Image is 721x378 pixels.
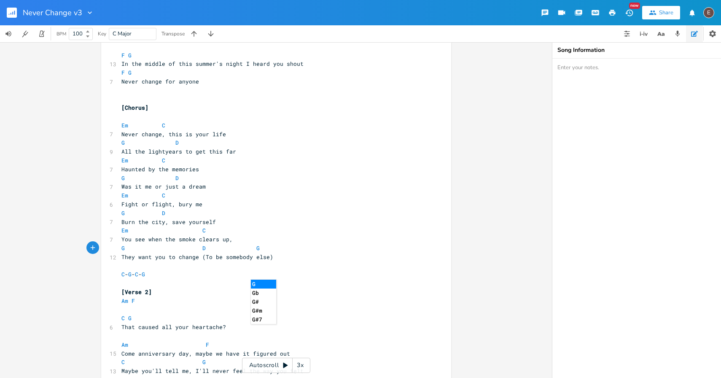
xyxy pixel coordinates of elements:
[121,78,199,85] span: Never change for anyone
[121,69,125,76] span: F
[128,314,132,322] span: G
[121,200,202,208] span: Fight or flight, bury me
[703,3,714,22] button: E
[162,192,165,199] span: C
[121,288,152,296] span: [Verse 2]
[121,130,226,138] span: Never change, this is your life
[98,31,106,36] div: Key
[121,253,273,261] span: They want you to change (To be somebody else)
[629,3,640,9] div: New
[251,289,276,297] li: Gb
[121,297,128,305] span: Am
[251,306,276,315] li: G#m
[121,51,125,59] span: F
[703,7,714,18] div: edward
[121,244,125,252] span: G
[242,358,310,373] div: Autoscroll
[557,47,716,53] div: Song Information
[128,51,132,59] span: G
[121,367,304,375] span: Maybe you'll tell me, I'll never feel the way you felt
[121,227,128,234] span: Em
[121,218,216,226] span: Burn the city, save yourself
[128,270,132,278] span: G
[135,270,138,278] span: C
[121,270,125,278] span: C
[121,192,128,199] span: Em
[121,60,304,67] span: In the middle of this summer's night I heard you shout
[642,6,680,19] button: Share
[202,244,206,252] span: D
[121,174,125,182] span: G
[161,31,185,36] div: Transpose
[56,32,66,36] div: BPM
[121,235,233,243] span: You see when the smoke clears up,
[175,174,179,182] span: D
[128,69,132,76] span: G
[121,350,290,357] span: Come anniversary day, maybe we have it figured out
[251,315,276,324] li: G#7
[121,270,148,278] span: - - -
[113,30,132,38] span: C Major
[121,183,206,190] span: Was it me or just a dream
[121,314,125,322] span: C
[202,358,206,366] span: G
[121,165,199,173] span: Haunted by the memories
[251,297,276,306] li: G#
[206,341,209,348] span: F
[132,297,135,305] span: F
[175,139,179,146] span: D
[293,358,308,373] div: 3x
[121,148,236,155] span: All the lightyears to get this far
[162,209,165,217] span: D
[162,157,165,164] span: C
[121,323,226,331] span: That caused all your heartache?
[251,280,276,289] li: G
[121,121,128,129] span: Em
[202,227,206,234] span: C
[121,358,125,366] span: C
[142,270,145,278] span: G
[659,9,673,16] div: Share
[121,104,148,111] span: [Chorus]
[121,157,128,164] span: Em
[256,244,260,252] span: G
[23,9,82,16] span: Never Change v3
[121,341,128,348] span: Am
[162,121,165,129] span: C
[621,5,638,20] button: New
[121,139,125,146] span: G
[121,209,125,217] span: G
